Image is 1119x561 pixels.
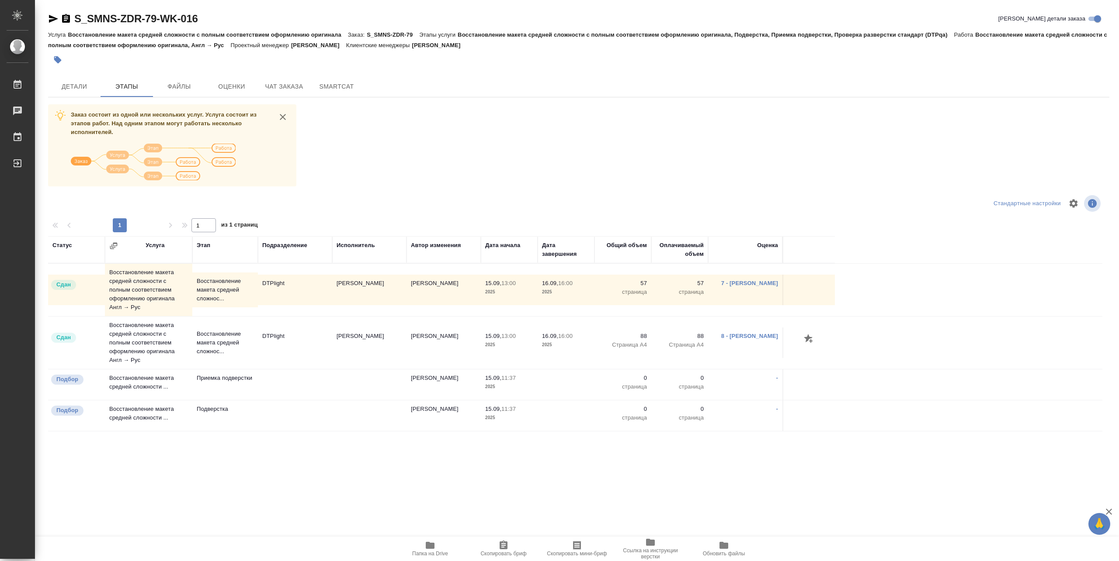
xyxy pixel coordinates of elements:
p: страница [599,413,647,422]
a: 8 - [PERSON_NAME] [721,333,778,339]
p: Подбор [56,375,78,384]
button: Добавить оценку [802,332,817,347]
p: 0 [599,405,647,413]
div: Оплачиваемый объем [656,241,704,258]
td: Восстановление макета средней сложности ... [105,369,192,400]
p: 15.09, [485,333,501,339]
div: Дата начала [485,241,520,250]
div: Оценка [757,241,778,250]
p: Сдан [56,280,71,289]
p: 0 [656,405,704,413]
p: 15.09, [485,280,501,286]
td: [PERSON_NAME] [407,369,481,400]
td: [PERSON_NAME] [332,327,407,358]
td: Восстановление макета средней сложности с полным соответствием оформлению оригинала Англ → Рус [105,264,192,316]
p: Страница А4 [599,341,647,349]
p: 13:00 [501,280,516,286]
p: 2025 [485,382,533,391]
p: 57 [656,279,704,288]
p: 16.09, [542,280,558,286]
td: [PERSON_NAME] [407,327,481,358]
p: S_SMNS-ZDR-79 [367,31,419,38]
button: 🙏 [1088,513,1110,535]
div: Общий объем [607,241,647,250]
p: Приемка подверстки [197,374,254,382]
td: Восстановление макета средней сложности ... [105,400,192,431]
div: Подразделение [262,241,307,250]
p: 0 [599,374,647,382]
p: 16:00 [558,280,573,286]
td: DTPlight [258,327,332,358]
p: 2025 [485,341,533,349]
p: страница [656,382,704,391]
a: S_SMNS-ZDR-79-WK-016 [74,13,198,24]
a: - [776,406,778,412]
p: Подбор [56,406,78,415]
p: Страница А4 [656,341,704,349]
p: 16.09, [542,333,558,339]
div: Исполнитель [337,241,375,250]
p: 88 [599,332,647,341]
span: Заказ состоит из одной или нескольких услуг. Услуга состоит из этапов работ. Над одним этапом мог... [71,111,257,135]
button: Скопировать ссылку для ЯМессенджера [48,14,59,24]
td: [PERSON_NAME] [332,275,407,305]
div: Дата завершения [542,241,590,258]
span: Оценки [211,81,253,92]
div: split button [991,197,1063,210]
p: Услуга [48,31,68,38]
span: [PERSON_NAME] детали заказа [998,14,1085,23]
p: Работа [954,31,976,38]
td: [PERSON_NAME] [407,275,481,305]
span: Файлы [158,81,200,92]
span: Чат заказа [263,81,305,92]
td: [PERSON_NAME] [407,400,481,431]
span: из 1 страниц [221,220,258,232]
p: 2025 [542,288,590,296]
td: DTPlight [258,275,332,305]
p: Клиентские менеджеры [346,42,412,48]
p: 2025 [485,288,533,296]
p: 15.09, [485,406,501,412]
span: Посмотреть информацию [1084,195,1102,212]
p: 2025 [542,341,590,349]
p: 13:00 [501,333,516,339]
p: 88 [656,332,704,341]
a: 7 - [PERSON_NAME] [721,280,778,286]
p: Восстановление макета средней сложности с полным соответствием оформлению оригинала, Подверстка, ... [458,31,954,38]
p: Восстановление макета средней сложности с полным соответствием оформлению оригинала [68,31,348,38]
span: Детали [53,81,95,92]
p: страница [656,413,704,422]
div: Этап [197,241,210,250]
span: Настроить таблицу [1063,193,1084,214]
button: Сгруппировать [109,241,118,250]
p: Сдан [56,333,71,342]
p: страница [599,288,647,296]
p: 57 [599,279,647,288]
div: Статус [52,241,72,250]
td: Восстановление макета средней сложности с полным соответствием оформлению оригинала Англ → Рус [105,431,192,484]
button: Добавить тэг [48,50,67,69]
p: страница [599,382,647,391]
p: 11:37 [501,375,516,381]
p: Этапы услуги [419,31,458,38]
button: close [276,110,289,124]
a: - [776,375,778,381]
div: Автор изменения [411,241,461,250]
p: 11:37 [501,406,516,412]
p: Подверстка [197,405,254,413]
button: Скопировать ссылку [61,14,71,24]
p: 16:00 [558,333,573,339]
p: Заказ: [348,31,367,38]
p: Проектный менеджер [230,42,291,48]
p: 0 [656,374,704,382]
td: Восстановление макета средней сложности с полным соответствием оформлению оригинала Англ → Рус [105,317,192,369]
p: 2025 [485,413,533,422]
p: Восстановление макета средней сложнос... [197,330,254,356]
p: [PERSON_NAME] [412,42,467,48]
p: 15.09, [485,375,501,381]
p: Восстановление макета средней сложнос... [197,277,254,303]
div: Услуга [146,241,164,250]
p: страница [656,288,704,296]
p: [PERSON_NAME] [291,42,346,48]
span: 🙏 [1092,515,1107,533]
